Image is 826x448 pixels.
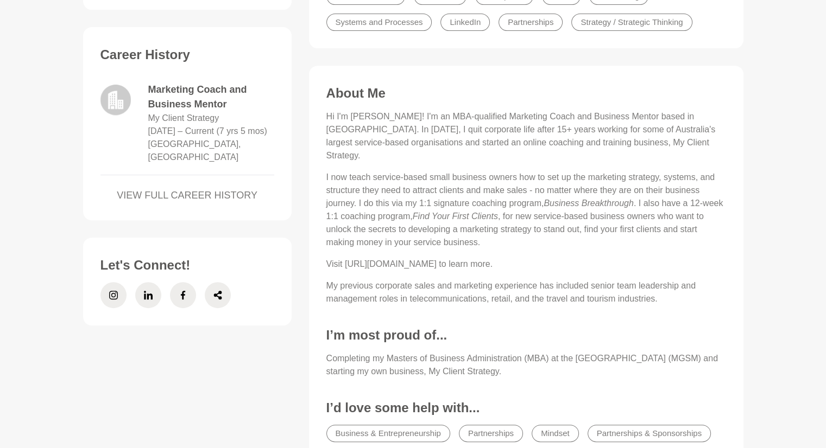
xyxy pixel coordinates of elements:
[326,258,726,271] p: Visit [URL][DOMAIN_NAME] to learn more.
[326,279,726,305] p: My previous corporate sales and marketing experience has included senior team leadership and mana...
[326,110,726,162] p: Hi I'm [PERSON_NAME]! I'm an MBA-qualified Marketing Coach and Business Mentor based in [GEOGRAPH...
[148,112,219,125] dd: My Client Strategy
[148,126,267,136] time: [DATE] – Current (7 yrs 5 mos)
[100,85,131,115] img: logo
[326,352,726,378] p: Completing my Masters of Business Administration (MBA) at the [GEOGRAPHIC_DATA] (MGSM) and starti...
[205,282,231,308] a: Share
[544,199,633,208] em: Business Breakthrough
[326,327,726,343] h3: I’m most proud of...
[100,282,127,308] a: Instagram
[135,282,161,308] a: LinkedIn
[100,188,274,203] a: VIEW FULL CAREER HISTORY
[326,171,726,249] p: I now teach service-based small business owners how to set up the marketing strategy, systems, an...
[148,82,274,112] dd: Marketing Coach and Business Mentor
[148,125,267,138] dd: April 2018 – Current (7 yrs 5 mos)
[326,400,726,416] h3: I’d love some help with...
[170,282,196,308] a: Facebook
[413,212,498,221] em: Find Your First Clients
[100,257,274,273] h3: Let's Connect!
[148,138,274,164] dd: [GEOGRAPHIC_DATA], [GEOGRAPHIC_DATA]
[326,85,726,101] h3: About Me
[100,47,274,63] h3: Career History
